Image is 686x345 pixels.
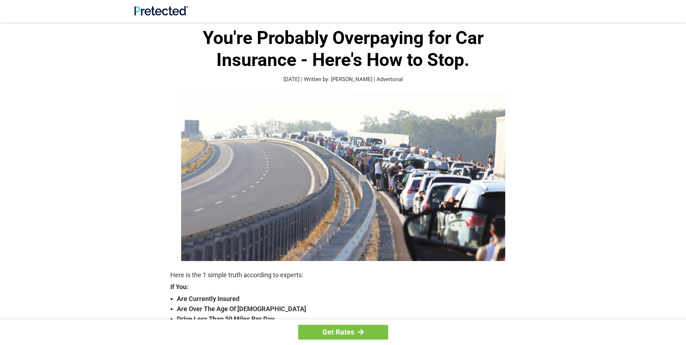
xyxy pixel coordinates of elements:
p: Here is the 1 simple truth according to experts: [170,270,516,280]
strong: If You: [170,284,516,290]
strong: Are Over The Age Of [DEMOGRAPHIC_DATA] [177,304,516,314]
strong: Are Currently Insured [177,294,516,304]
strong: Drive Less Than 50 Miles Per Day [177,314,516,324]
p: [DATE] | Written by: [PERSON_NAME] | Advertorial [170,75,516,84]
a: Site Logo [134,10,188,17]
a: Get Rates [298,325,388,340]
img: Site Logo [134,6,188,16]
h1: You're Probably Overpaying for Car Insurance - Here's How to Stop. [170,27,516,71]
